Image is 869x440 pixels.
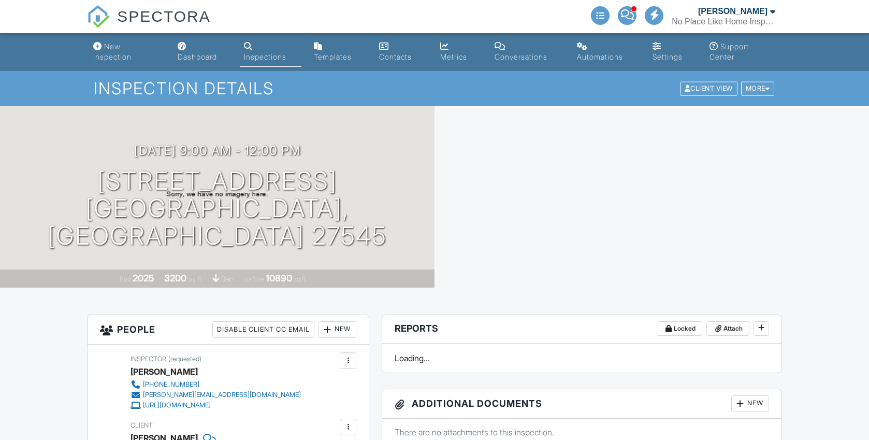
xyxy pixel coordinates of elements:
a: Metrics [436,37,482,67]
div: Settings [653,52,683,61]
span: Built [120,275,131,283]
h3: Additional Documents [382,389,781,419]
div: 2025 [133,273,154,283]
h1: [STREET_ADDRESS] [GEOGRAPHIC_DATA], [GEOGRAPHIC_DATA] 27545 [17,167,418,249]
div: [PHONE_NUMBER] [143,380,199,389]
div: New [731,395,769,412]
h3: People [88,315,369,345]
span: (requested) [168,355,201,363]
a: New Inspection [89,37,165,67]
span: sq. ft. [188,275,202,283]
div: Support Center [709,42,749,61]
a: Templates [310,37,367,67]
div: Metrics [440,52,467,61]
a: Settings [648,37,698,67]
p: There are no attachments to this inspection. [395,427,769,438]
span: Client [131,421,153,429]
h3: [DATE] 9:00 am - 12:00 pm [134,144,301,158]
div: Automations [577,52,623,61]
div: Contacts [379,52,412,61]
a: [PERSON_NAME][EMAIL_ADDRESS][DOMAIN_NAME] [131,390,301,400]
div: Templates [314,52,352,61]
a: [URL][DOMAIN_NAME] [131,400,301,410]
div: [URL][DOMAIN_NAME] [143,401,211,409]
a: Automations (Advanced) [573,37,640,67]
div: 10890 [266,273,292,283]
a: Client View [679,84,740,92]
div: [PERSON_NAME] [131,364,198,379]
a: Support Center [705,37,780,67]
div: New [318,321,356,338]
a: Conversations [490,37,564,67]
span: Lot Size [242,275,264,283]
img: The Best Home Inspection Software - Spectora [87,5,110,28]
a: SPECTORA [87,16,211,35]
div: Inspections [244,52,286,61]
h1: Inspection Details [94,79,776,97]
div: Disable Client CC Email [212,321,314,338]
span: slab [221,275,233,283]
a: Dashboard [173,37,232,67]
div: Dashboard [178,52,217,61]
div: Client View [680,82,737,96]
div: More [741,82,775,96]
div: New Inspection [93,42,132,61]
div: 3200 [164,273,186,283]
a: Contacts [375,37,428,67]
div: [PERSON_NAME] [698,6,767,17]
span: sq.ft. [294,275,307,283]
span: Inspector [131,355,166,363]
div: [PERSON_NAME][EMAIL_ADDRESS][DOMAIN_NAME] [143,391,301,399]
a: [PHONE_NUMBER] [131,379,301,390]
div: Conversations [495,52,547,61]
span: SPECTORA [117,5,211,27]
a: Inspections [240,37,301,67]
div: No Place Like Home Inspection [672,17,775,27]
